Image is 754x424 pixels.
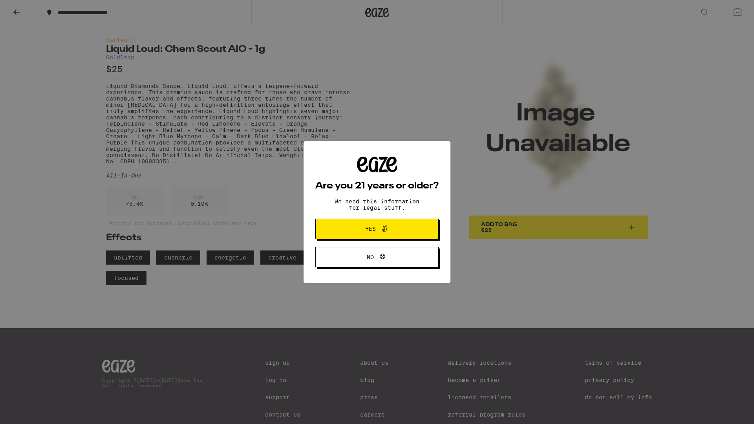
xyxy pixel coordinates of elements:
p: We need this information for legal stuff. [328,198,426,211]
span: Yes [365,226,376,232]
button: No [315,247,439,267]
h2: Are you 21 years or older? [315,181,439,191]
button: Yes [315,219,439,239]
span: No [367,254,374,260]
